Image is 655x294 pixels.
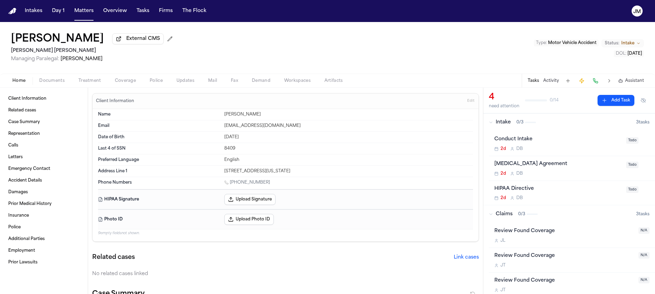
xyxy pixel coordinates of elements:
[98,194,220,205] dt: HIPAA Signature
[22,5,45,17] button: Intakes
[496,211,513,218] span: Claims
[231,78,238,84] span: Fax
[501,238,505,243] span: J L
[98,168,220,174] dt: Address Line 1
[224,180,270,185] a: Call 1 (801) 891-3522
[494,135,622,143] div: Conduct Intake
[489,223,655,248] div: Open task: Review Found Coverage
[494,160,622,168] div: [MEDICAL_DATA] Agreement
[563,76,573,86] button: Add Task
[516,120,524,125] span: 0 / 3
[112,33,164,44] button: External CMS
[8,8,17,14] a: Home
[98,214,220,225] dt: Photo ID
[591,76,600,86] button: Make a Call
[100,5,130,17] a: Overview
[501,146,506,152] span: 2d
[95,98,136,104] h3: Client Information
[6,105,82,116] a: Related cases
[489,248,655,273] div: Open task: Review Found Coverage
[6,187,82,198] a: Damages
[11,56,59,62] span: Managing Paralegal:
[6,117,82,128] a: Case Summary
[638,277,649,283] span: N/A
[6,245,82,256] a: Employment
[489,131,655,156] div: Open task: Conduct Intake
[467,99,474,104] span: Edit
[6,163,82,174] a: Emergency Contact
[180,5,209,17] button: The Flock
[454,254,479,261] button: Link cases
[577,76,587,86] button: Create Immediate Task
[489,181,655,205] div: Open task: HIPAA Directive
[156,5,175,17] button: Firms
[284,78,311,84] span: Workspaces
[11,33,104,45] button: Edit matter name
[489,156,655,181] div: Open task: Retainer Agreement
[208,78,217,84] span: Mail
[6,198,82,209] a: Prior Medical History
[501,195,506,201] span: 2d
[501,287,506,293] span: J T
[98,112,220,117] dt: Name
[6,210,82,221] a: Insurance
[496,119,511,126] span: Intake
[626,186,638,193] span: Todo
[6,128,82,139] a: Representation
[489,92,519,103] div: 4
[494,227,634,235] div: Review Found Coverage
[252,78,270,84] span: Demand
[598,95,634,106] button: Add Task
[516,171,523,176] span: D B
[6,257,82,268] a: Prior Lawsuits
[61,56,103,62] span: [PERSON_NAME]
[627,52,642,56] span: [DATE]
[6,152,82,163] a: Letters
[98,231,473,236] p: 9 empty fields not shown.
[78,78,101,84] span: Treatment
[483,205,655,223] button: Claims0/33tasks
[548,41,597,45] span: Motor Vehicle Accident
[224,134,473,140] div: [DATE]
[494,252,634,260] div: Review Found Coverage
[616,52,626,56] span: DOL :
[626,137,638,144] span: Todo
[98,146,220,151] dt: Last 4 of SSN
[176,78,194,84] span: Updates
[550,98,559,103] span: 0 / 14
[92,253,135,262] h2: Related cases
[6,233,82,244] a: Additional Parties
[465,96,476,107] button: Edit
[49,5,67,17] button: Day 1
[98,134,220,140] dt: Date of Birth
[224,123,473,129] div: [EMAIL_ADDRESS][DOMAIN_NAME]
[494,185,622,193] div: HIPAA Directive
[501,171,506,176] span: 2d
[489,104,519,109] div: need attention
[134,5,152,17] button: Tasks
[636,211,649,217] span: 3 task s
[536,41,547,45] span: Type :
[6,222,82,233] a: Police
[636,120,649,125] span: 3 task s
[224,194,276,205] button: Upload Signature
[534,40,599,46] button: Edit Type: Motor Vehicle Accident
[224,112,473,117] div: [PERSON_NAME]
[224,168,473,174] div: [STREET_ADDRESS][US_STATE]
[8,8,17,14] img: Finch Logo
[98,180,132,185] span: Phone Numbers
[72,5,96,17] button: Matters
[6,175,82,186] a: Accident Details
[126,35,160,42] span: External CMS
[625,78,644,84] span: Assistant
[516,146,523,152] span: D B
[614,50,644,57] button: Edit DOL: 2025-09-16
[605,41,619,46] span: Status:
[518,211,525,217] span: 0 / 3
[494,277,634,285] div: Review Found Coverage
